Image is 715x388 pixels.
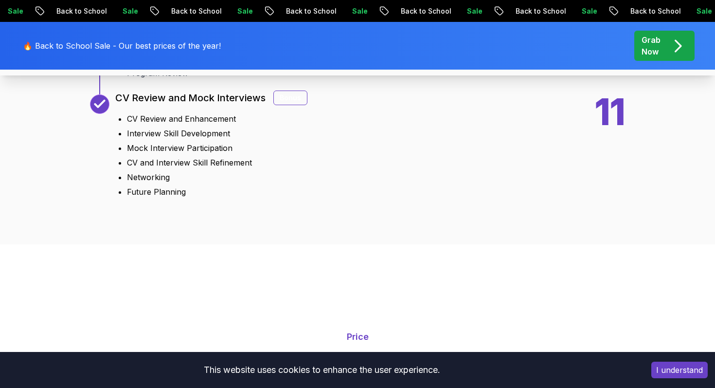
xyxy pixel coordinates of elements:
[651,362,708,378] button: Accept cookies
[71,350,644,369] h2: What's Included
[277,6,343,16] p: Back to School
[7,359,637,381] div: This website uses cookies to enhance the user experience.
[229,6,260,16] p: Sale
[127,171,307,183] li: Networking
[127,113,307,125] li: CV Review and Enhancement
[127,142,307,154] li: Mock Interview Participation
[622,6,688,16] p: Back to School
[458,6,489,16] p: Sale
[127,157,307,168] li: CV and Interview Skill Refinement
[162,6,229,16] p: Back to School
[392,6,458,16] p: Back to School
[273,91,307,105] div: Bonus
[23,40,221,52] p: 🔥 Back to School Sale - Our best prices of the year!
[127,128,307,139] li: Interview Skill Development
[642,34,661,57] p: Grab Now
[71,330,644,344] p: Price
[115,91,266,105] p: CV Review and Mock Interviews
[114,6,145,16] p: Sale
[595,94,625,198] div: 11
[507,6,573,16] p: Back to School
[573,6,604,16] p: Sale
[48,6,114,16] p: Back to School
[343,6,375,16] p: Sale
[127,186,307,198] li: Future Planning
